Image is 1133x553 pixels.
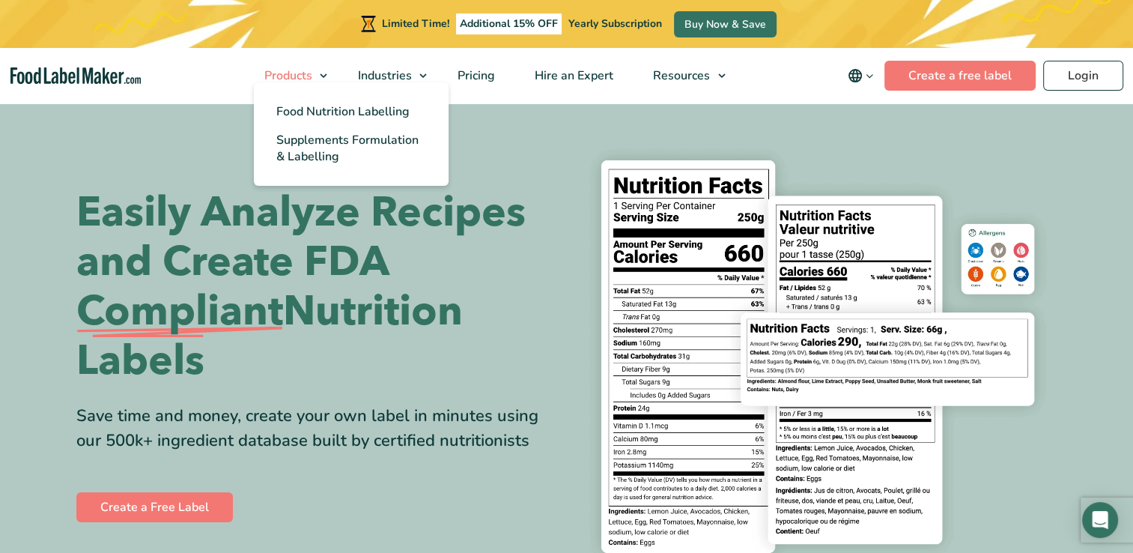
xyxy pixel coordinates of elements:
span: Limited Time! [382,16,449,31]
span: Products [260,67,314,84]
a: Login [1043,61,1123,91]
span: Resources [648,67,711,84]
a: Industries [338,48,434,103]
span: Industries [353,67,413,84]
a: Create a free label [884,61,1036,91]
a: Pricing [438,48,511,103]
span: Pricing [453,67,496,84]
a: Resources [634,48,732,103]
h1: Easily Analyze Recipes and Create FDA Nutrition Labels [76,188,556,386]
span: Supplements Formulation & Labelling [276,132,419,165]
a: Buy Now & Save [674,11,777,37]
a: Create a Free Label [76,492,233,522]
span: Compliant [76,287,283,336]
div: Open Intercom Messenger [1082,502,1118,538]
a: Food Nutrition Labelling [254,97,449,126]
span: Food Nutrition Labelling [276,103,410,120]
span: Additional 15% OFF [456,13,562,34]
a: Products [245,48,335,103]
a: Supplements Formulation & Labelling [254,126,449,171]
span: Yearly Subscription [568,16,662,31]
span: Hire an Expert [530,67,615,84]
div: Save time and money, create your own label in minutes using our 500k+ ingredient database built b... [76,404,556,453]
a: Hire an Expert [515,48,630,103]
